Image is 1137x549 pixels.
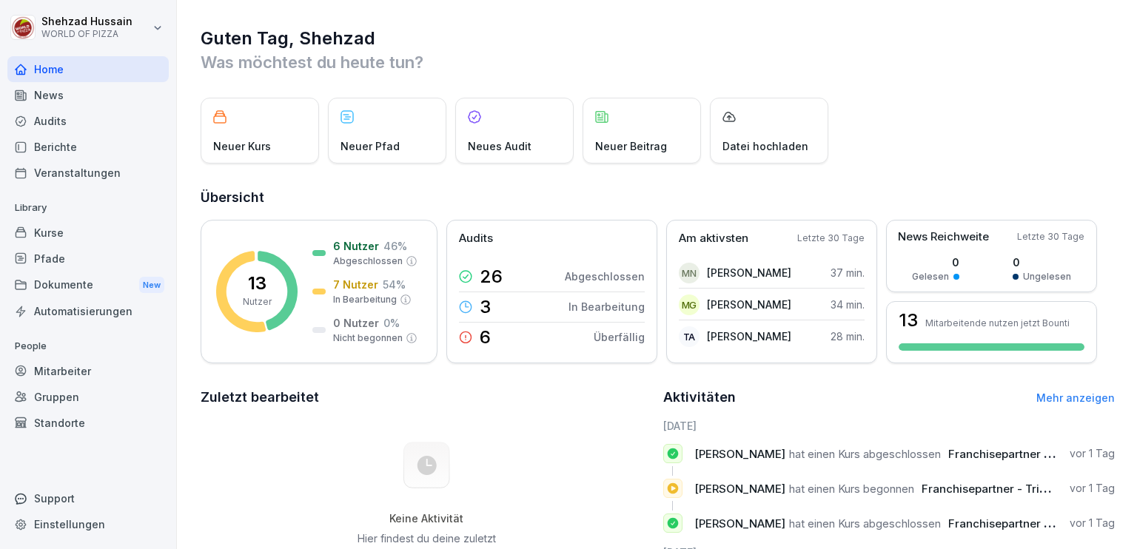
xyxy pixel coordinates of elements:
a: Mitarbeiter [7,358,169,384]
div: Support [7,485,169,511]
h3: 13 [899,311,918,329]
p: Letzte 30 Tage [1017,230,1084,243]
p: 6 [480,329,491,346]
span: hat einen Kurs abgeschlossen [789,447,941,461]
p: 13 [248,274,266,292]
a: DokumenteNew [7,272,169,299]
p: [PERSON_NAME] [707,329,791,344]
p: Abgeschlossen [565,269,645,284]
a: Automatisierungen [7,298,169,324]
p: 37 min. [831,265,865,280]
a: Standorte [7,410,169,436]
p: People [7,334,169,358]
span: [PERSON_NAME] [694,482,785,496]
p: Überfällig [594,329,645,345]
div: MG [679,294,700,315]
p: Shehzad Hussain [41,16,133,28]
span: [PERSON_NAME] [694,516,785,531]
p: Am aktivsten [679,230,748,247]
a: Audits [7,108,169,134]
p: 0 [912,255,959,270]
p: Nutzer [243,295,272,309]
p: Neuer Kurs [213,138,271,154]
h2: Zuletzt bearbeitet [201,387,653,408]
p: Gelesen [912,270,949,283]
p: Abgeschlossen [333,255,403,268]
p: In Bearbeitung [333,293,397,306]
p: Nicht begonnen [333,331,403,345]
p: Letzte 30 Tage [797,232,865,245]
p: 34 min. [831,297,865,312]
a: Gruppen [7,384,169,410]
p: News Reichweite [898,229,989,246]
p: 26 [480,268,503,286]
div: Dokumente [7,272,169,299]
p: Datei hochladen [722,138,808,154]
p: Library [7,196,169,220]
div: mn [679,263,700,283]
span: hat einen Kurs begonnen [789,482,914,496]
p: vor 1 Tag [1070,516,1115,531]
p: Neues Audit [468,138,531,154]
div: TA [679,326,700,347]
p: Neuer Pfad [341,138,400,154]
p: 28 min. [831,329,865,344]
a: Home [7,56,169,82]
p: Neuer Beitrag [595,138,667,154]
a: Veranstaltungen [7,160,169,186]
h2: Übersicht [201,187,1115,208]
p: Mitarbeitende nutzen jetzt Bounti [925,317,1070,329]
p: 0 Nutzer [333,315,379,331]
p: Audits [459,230,493,247]
h2: Aktivitäten [663,387,736,408]
p: 6 Nutzer [333,238,379,254]
p: WORLD OF PIZZA [41,29,133,39]
p: In Bearbeitung [568,299,645,314]
a: Berichte [7,134,169,160]
div: New [139,277,164,294]
a: Mehr anzeigen [1036,391,1115,404]
a: Einstellungen [7,511,169,537]
p: 0 % [383,315,400,331]
p: 3 [480,298,491,316]
p: 46 % [383,238,407,254]
span: [PERSON_NAME] [694,447,785,461]
a: Pfade [7,246,169,272]
h5: Keine Aktivität [352,512,501,525]
p: Was möchtest du heute tun? [201,50,1115,74]
span: hat einen Kurs abgeschlossen [789,516,941,531]
p: 7 Nutzer [333,277,378,292]
p: 54 % [383,277,406,292]
p: vor 1 Tag [1070,481,1115,496]
h6: [DATE] [663,418,1116,434]
p: vor 1 Tag [1070,446,1115,461]
p: 0 [1013,255,1071,270]
p: [PERSON_NAME] [707,265,791,280]
a: News [7,82,169,108]
a: Kurse [7,220,169,246]
p: Ungelesen [1023,270,1071,283]
p: [PERSON_NAME] [707,297,791,312]
h1: Guten Tag, Shehzad [201,27,1115,50]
